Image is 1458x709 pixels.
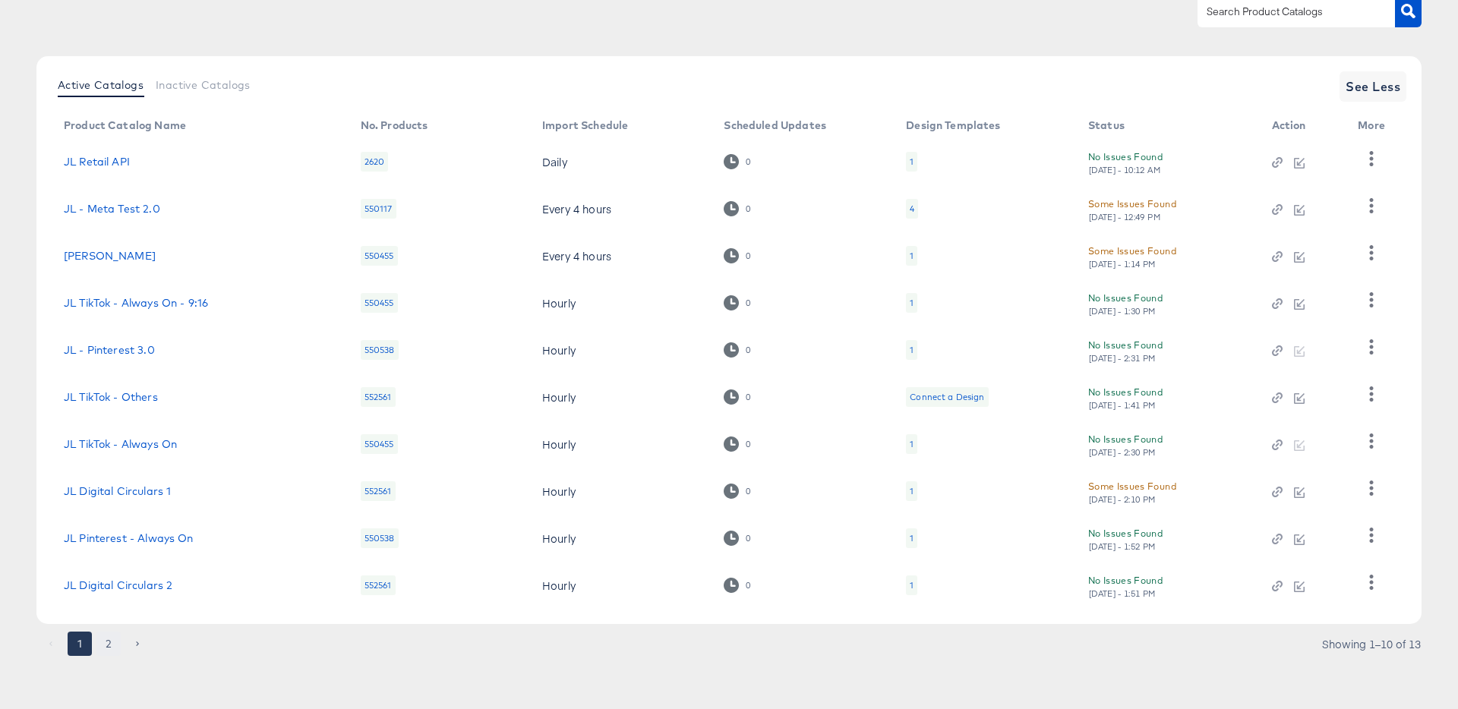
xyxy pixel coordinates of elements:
[910,579,914,591] div: 1
[361,293,398,313] div: 550455
[1088,243,1176,259] div: Some Issues Found
[906,434,917,454] div: 1
[910,344,914,356] div: 1
[361,481,396,501] div: 552561
[530,326,712,373] td: Hourly
[1088,494,1157,505] div: [DATE] - 2:10 PM
[530,138,712,185] td: Daily
[64,391,158,403] a: JL TikTok - Others
[361,434,398,454] div: 550455
[745,533,751,544] div: 0
[906,293,917,313] div: 1
[906,199,918,219] div: 4
[906,481,917,501] div: 1
[724,119,826,131] div: Scheduled Updates
[724,436,750,451] div: 0
[1346,114,1403,138] th: More
[724,578,750,592] div: 0
[910,156,914,168] div: 1
[36,632,152,656] nav: pagination navigation
[745,580,751,591] div: 0
[1346,76,1400,97] span: See Less
[64,344,155,356] a: JL - Pinterest 3.0
[910,438,914,450] div: 1
[745,251,751,261] div: 0
[906,340,917,360] div: 1
[906,575,917,595] div: 1
[1088,196,1176,212] div: Some Issues Found
[724,484,750,498] div: 0
[64,297,208,309] a: JL TikTok - Always On - 9:16
[910,532,914,544] div: 1
[64,485,171,497] a: JL Digital Circulars 1
[530,232,712,279] td: Every 4 hours
[910,391,984,403] div: Connect a Design
[64,119,186,131] div: Product Catalog Name
[64,438,177,450] a: JL TikTok - Always On
[125,632,150,656] button: Go to next page
[1088,212,1161,222] div: [DATE] - 12:49 PM
[745,486,751,496] div: 0
[361,152,389,172] div: 2620
[724,531,750,545] div: 0
[906,246,917,266] div: 1
[910,203,914,215] div: 4
[1088,196,1176,222] button: Some Issues Found[DATE] - 12:49 PM
[1088,478,1176,505] button: Some Issues Found[DATE] - 2:10 PM
[910,250,914,262] div: 1
[910,485,914,497] div: 1
[361,246,398,266] div: 550455
[1321,638,1422,649] div: Showing 1–10 of 13
[68,632,92,656] button: page 1
[745,156,751,167] div: 0
[64,156,130,168] a: JL Retail API
[724,201,750,216] div: 0
[64,532,194,544] a: JL Pinterest - Always On
[361,119,428,131] div: No. Products
[1076,114,1260,138] th: Status
[530,185,712,232] td: Every 4 hours
[745,298,751,308] div: 0
[906,152,917,172] div: 1
[64,203,160,215] a: JL - Meta Test 2.0
[910,297,914,309] div: 1
[1088,243,1176,269] button: Some Issues Found[DATE] - 1:14 PM
[96,632,121,656] button: Go to page 2
[906,528,917,548] div: 1
[1088,259,1157,269] div: [DATE] - 1:14 PM
[745,203,751,214] div: 0
[906,119,1000,131] div: Design Templates
[724,342,750,357] div: 0
[361,199,396,219] div: 550117
[530,468,712,515] td: Hourly
[530,373,712,421] td: Hourly
[361,387,396,407] div: 552561
[906,387,988,407] div: Connect a Design
[64,250,156,262] a: [PERSON_NAME]
[745,439,751,449] div: 0
[724,154,750,169] div: 0
[745,345,751,355] div: 0
[530,279,712,326] td: Hourly
[530,421,712,468] td: Hourly
[530,562,712,609] td: Hourly
[64,579,172,591] a: JL Digital Circulars 2
[1260,114,1346,138] th: Action
[530,515,712,562] td: Hourly
[745,392,751,402] div: 0
[361,528,399,548] div: 550538
[361,575,396,595] div: 552561
[542,119,628,131] div: Import Schedule
[156,79,251,91] span: Inactive Catalogs
[724,389,750,404] div: 0
[1088,478,1176,494] div: Some Issues Found
[724,248,750,263] div: 0
[724,295,750,310] div: 0
[361,340,399,360] div: 550538
[1340,71,1406,102] button: See Less
[1204,3,1365,20] input: Search Product Catalogs
[58,79,144,91] span: Active Catalogs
